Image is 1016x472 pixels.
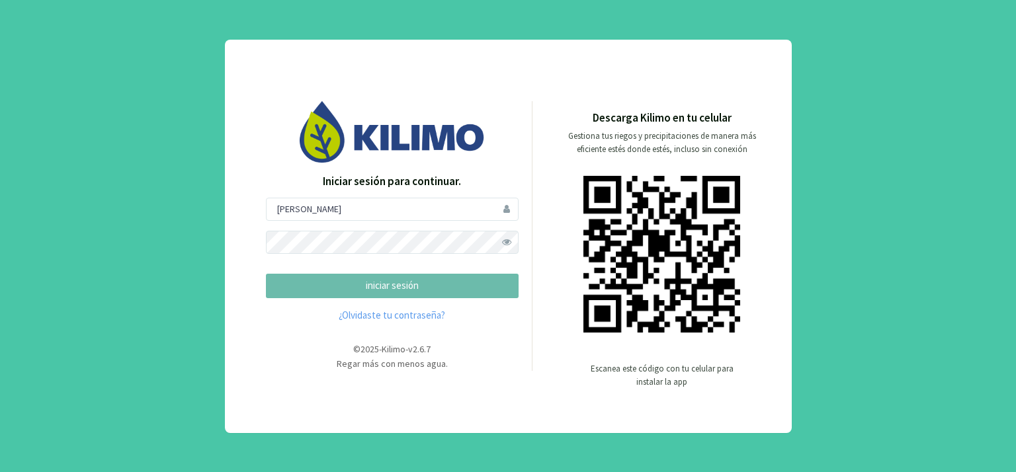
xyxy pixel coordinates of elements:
p: iniciar sesión [277,278,507,294]
p: Escanea este código con tu celular para instalar la app [589,362,735,389]
p: Descarga Kilimo en tu celular [593,110,732,127]
button: iniciar sesión [266,274,519,298]
span: - [379,343,382,355]
span: Kilimo [382,343,405,355]
span: Regar más con menos agua. [337,358,448,370]
span: - [405,343,408,355]
img: Image [300,101,485,163]
input: Usuario [266,198,519,221]
span: v2.6.7 [408,343,431,355]
img: qr code [583,176,740,333]
a: ¿Olvidaste tu contraseña? [266,308,519,323]
span: © [353,343,360,355]
p: Iniciar sesión para continuar. [266,173,519,190]
span: 2025 [360,343,379,355]
p: Gestiona tus riegos y precipitaciones de manera más eficiente estés donde estés, incluso sin cone... [560,130,764,156]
